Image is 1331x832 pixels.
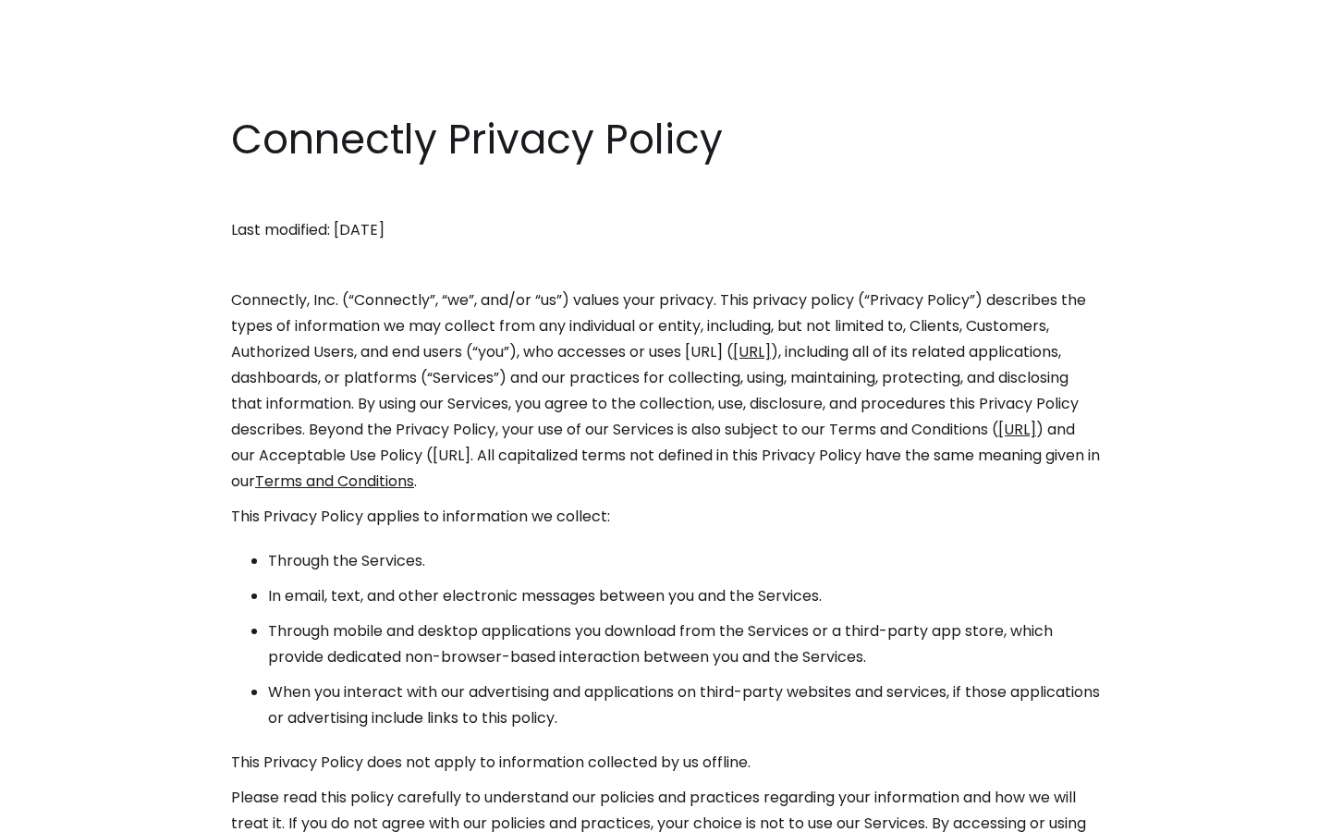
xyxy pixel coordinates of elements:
[231,217,1100,243] p: Last modified: [DATE]
[231,252,1100,278] p: ‍
[268,679,1100,731] li: When you interact with our advertising and applications on third-party websites and services, if ...
[231,111,1100,168] h1: Connectly Privacy Policy
[255,471,414,492] a: Terms and Conditions
[231,288,1100,495] p: Connectly, Inc. (“Connectly”, “we”, and/or “us”) values your privacy. This privacy policy (“Priva...
[268,618,1100,670] li: Through mobile and desktop applications you download from the Services or a third-party app store...
[231,182,1100,208] p: ‍
[998,419,1036,440] a: [URL]
[268,548,1100,574] li: Through the Services.
[268,583,1100,609] li: In email, text, and other electronic messages between you and the Services.
[231,750,1100,776] p: This Privacy Policy does not apply to information collected by us offline.
[231,504,1100,530] p: This Privacy Policy applies to information we collect:
[18,798,111,826] aside: Language selected: English
[37,800,111,826] ul: Language list
[733,341,771,362] a: [URL]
